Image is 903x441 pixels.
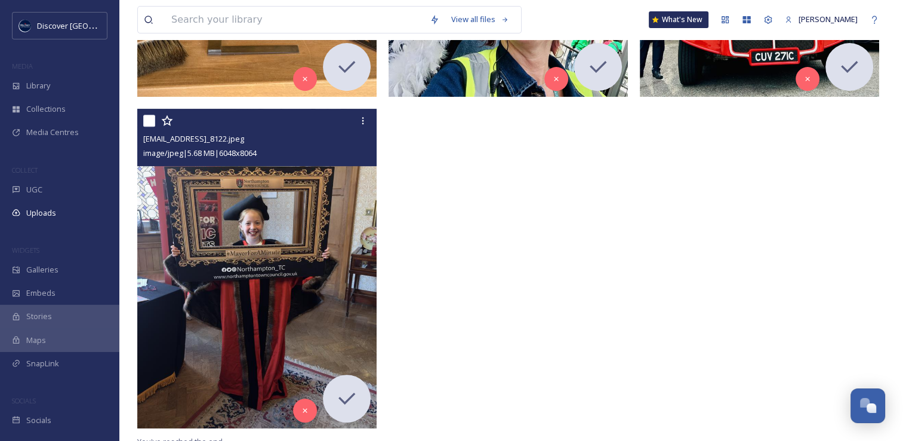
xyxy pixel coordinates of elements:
a: View all files [445,8,515,31]
span: [PERSON_NAME] [799,14,858,24]
span: Maps [26,335,46,346]
span: WIDGETS [12,246,39,255]
span: Collections [26,103,66,115]
img: ext_1757968232.791808_clairebradshaw85@gmail.com-IMG_8122.jpeg [137,109,377,428]
span: Socials [26,415,51,426]
span: MEDIA [12,62,33,71]
a: What's New [649,11,708,28]
img: Untitled%20design%20%282%29.png [19,20,31,32]
span: Embeds [26,287,56,299]
span: SOCIALS [12,396,36,405]
input: Search your library [165,7,424,33]
span: UGC [26,184,42,195]
span: Discover [GEOGRAPHIC_DATA] [37,20,146,31]
span: Stories [26,311,52,322]
span: COLLECT [12,166,38,174]
a: [PERSON_NAME] [779,8,864,31]
span: [EMAIL_ADDRESS]_8122.jpeg [143,133,244,144]
span: Library [26,80,50,91]
span: Uploads [26,207,56,219]
span: image/jpeg | 5.68 MB | 6048 x 8064 [143,148,257,158]
button: Open Chat [850,388,885,423]
span: Media Centres [26,127,79,138]
span: Galleries [26,264,58,275]
span: SnapLink [26,358,59,369]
